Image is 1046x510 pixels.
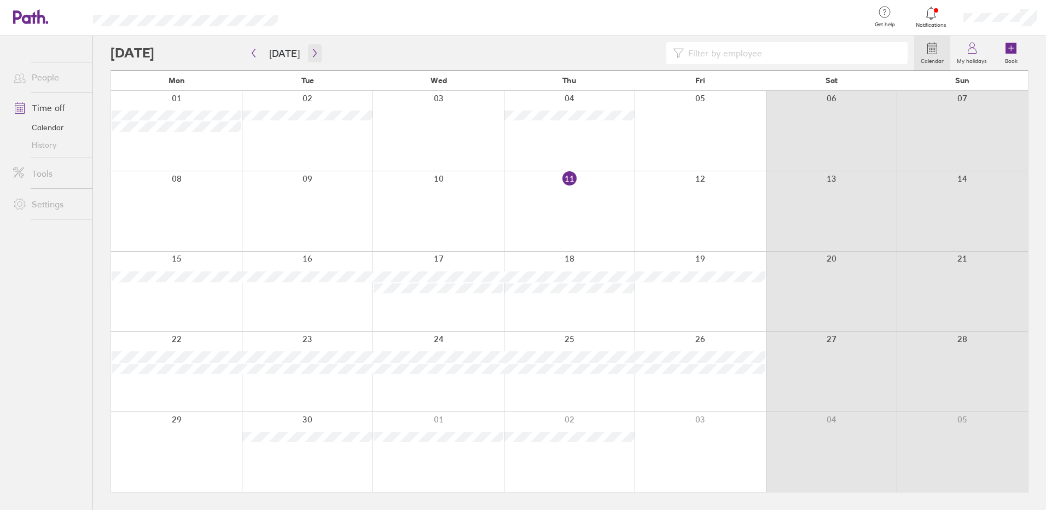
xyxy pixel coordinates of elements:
span: Wed [431,76,447,85]
span: Get help [867,21,903,28]
span: Tue [301,76,314,85]
span: Notifications [914,22,949,28]
a: Calendar [914,36,950,71]
span: Sat [826,76,838,85]
button: [DATE] [260,44,309,62]
a: Calendar [4,119,92,136]
a: Notifications [914,5,949,28]
input: Filter by employee [684,43,901,63]
label: Calendar [914,55,950,65]
span: Fri [695,76,705,85]
a: My holidays [950,36,993,71]
span: Sun [955,76,969,85]
label: Book [998,55,1024,65]
label: My holidays [950,55,993,65]
a: People [4,66,92,88]
a: Tools [4,163,92,184]
span: Mon [168,76,185,85]
a: Settings [4,193,92,215]
span: Thu [562,76,576,85]
a: Book [993,36,1028,71]
a: History [4,136,92,154]
a: Time off [4,97,92,119]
